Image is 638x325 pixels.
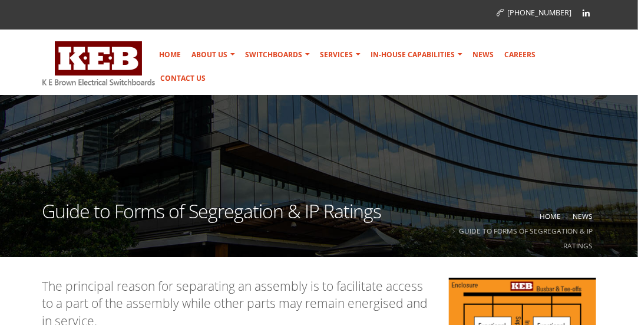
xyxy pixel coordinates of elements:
a: Switchboards [241,43,315,67]
a: Home [155,43,186,67]
a: Services [316,43,365,67]
a: Linkedin [578,4,596,22]
a: Contact Us [156,67,211,90]
a: [PHONE_NUMBER] [497,8,572,18]
h1: Guide to Forms of Segregation & IP Ratings [42,202,382,235]
a: In-house Capabilities [366,43,467,67]
a: News [468,43,499,67]
a: Home [540,211,561,221]
a: News [573,211,593,221]
a: About Us [187,43,240,67]
a: Careers [500,43,541,67]
img: K E Brown Electrical Switchboards [42,41,155,86]
li: Guide to Forms of Segregation & IP Ratings [422,224,593,252]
